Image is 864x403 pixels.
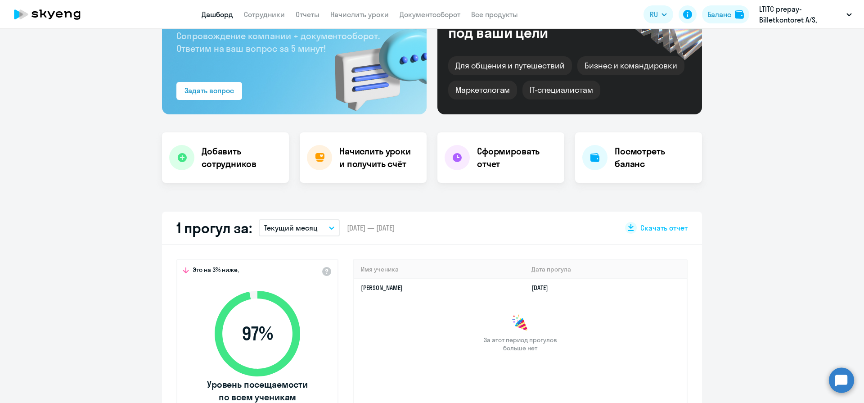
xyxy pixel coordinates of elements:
[347,223,395,233] span: [DATE] — [DATE]
[650,9,658,20] span: RU
[202,10,233,19] a: Дашборд
[640,223,688,233] span: Скачать отчет
[361,284,403,292] a: [PERSON_NAME]
[482,336,558,352] span: За этот период прогулов больше нет
[176,82,242,100] button: Задать вопрос
[184,85,234,96] div: Задать вопрос
[206,323,309,344] span: 97 %
[244,10,285,19] a: Сотрудники
[531,284,555,292] a: [DATE]
[522,81,600,100] div: IT-специалистам
[296,10,319,19] a: Отчеты
[755,4,856,25] button: LTITC prepay-Billetkontoret A/S, Billetkontoret A/S
[477,145,557,170] h4: Сформировать отчет
[354,260,524,279] th: Имя ученика
[448,9,602,40] div: Курсы английского под ваши цели
[707,9,731,20] div: Баланс
[202,145,282,170] h4: Добавить сотрудников
[339,145,418,170] h4: Начислить уроки и получить счёт
[643,5,673,23] button: RU
[577,56,684,75] div: Бизнес и командировки
[615,145,695,170] h4: Посмотреть баланс
[259,219,340,236] button: Текущий месяц
[735,10,744,19] img: balance
[511,314,529,332] img: congrats
[176,219,252,237] h2: 1 прогул за:
[702,5,749,23] button: Балансbalance
[330,10,389,19] a: Начислить уроки
[759,4,843,25] p: LTITC prepay-Billetkontoret A/S, Billetkontoret A/S
[193,266,239,276] span: Это на 3% ниже,
[471,10,518,19] a: Все продукты
[448,56,572,75] div: Для общения и путешествий
[400,10,460,19] a: Документооборот
[448,81,517,100] div: Маркетологам
[176,30,380,54] span: Сопровождение компании + документооборот. Ответим на ваш вопрос за 5 минут!
[264,222,318,233] p: Текущий месяц
[322,13,427,114] img: bg-img
[524,260,687,279] th: Дата прогула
